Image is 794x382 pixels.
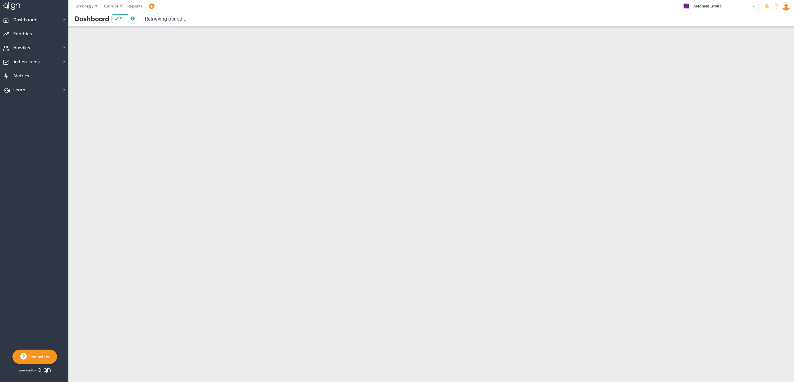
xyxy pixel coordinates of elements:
[13,84,25,97] span: Learn
[76,4,94,8] span: Strategy
[682,2,690,10] img: 20342.Company.photo
[75,15,109,23] span: Dashboard
[112,14,129,23] button: Edit
[749,2,758,11] span: select
[13,55,40,69] span: Action Items
[12,365,77,375] div: Powered by Align
[782,2,790,11] img: 190176.Person.photo
[104,4,119,8] span: Culture
[13,41,30,55] span: Huddles
[27,355,49,359] span: Contact Us
[13,27,32,41] span: Priorities
[13,69,29,83] span: Metrics
[13,13,39,26] span: Dashboards
[145,16,186,22] span: Retrieving period...
[690,2,722,10] span: Aeromed Group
